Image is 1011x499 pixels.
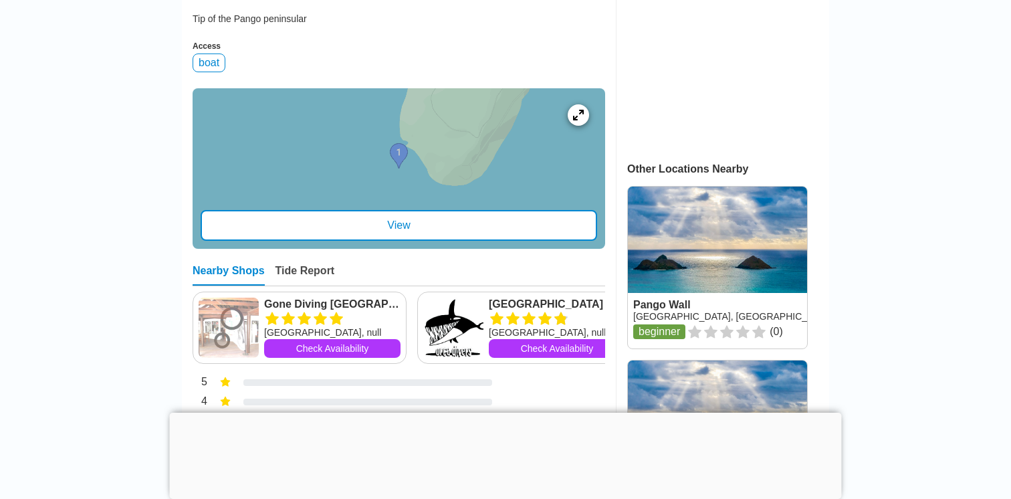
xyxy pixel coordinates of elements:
div: [GEOGRAPHIC_DATA], null [264,326,401,339]
div: Other Locations Nearby [627,163,829,175]
div: Nearby Shops [193,265,265,286]
div: [GEOGRAPHIC_DATA], null [489,326,625,339]
div: Tide Report [275,265,335,286]
img: Tranquility Island Resort [423,298,483,358]
a: Gone Diving [GEOGRAPHIC_DATA] [264,298,401,311]
div: View [201,210,597,241]
div: 5 [193,375,207,392]
div: boat [193,54,225,72]
div: 4 [193,394,207,411]
a: Check Availability [264,339,401,358]
iframe: Advertisement [170,413,842,496]
img: Gone Diving Vanuatu [199,298,259,358]
a: entry mapView [193,88,605,249]
div: Access [193,41,605,51]
a: Check Availability [489,339,625,358]
a: [GEOGRAPHIC_DATA] [489,298,625,311]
